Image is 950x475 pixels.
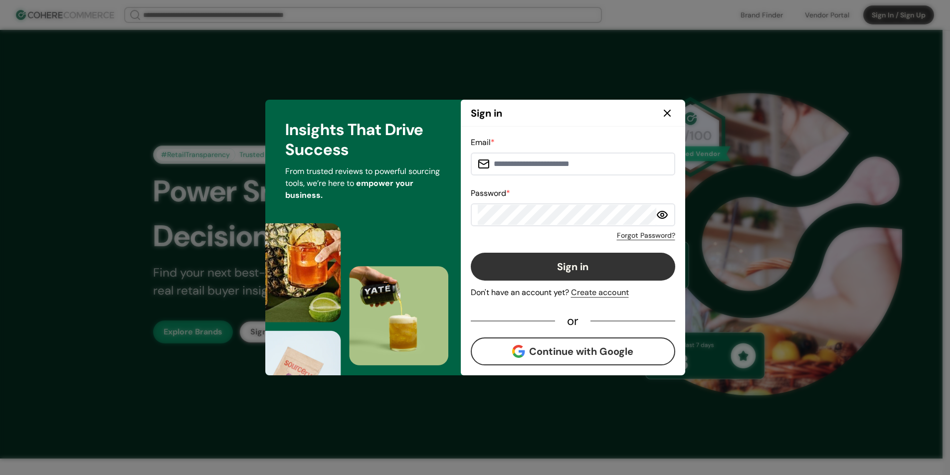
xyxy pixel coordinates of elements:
a: Forgot Password? [617,230,675,241]
h3: Insights That Drive Success [285,120,441,159]
div: Create account [571,287,629,299]
div: Don't have an account yet? [471,287,675,299]
label: Email [471,137,495,148]
p: From trusted reviews to powerful sourcing tools, we’re here to [285,165,441,201]
button: Sign in [471,253,675,281]
label: Password [471,188,510,198]
div: or [555,317,590,325]
button: Continue with Google [471,337,675,365]
h2: Sign in [471,106,502,121]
